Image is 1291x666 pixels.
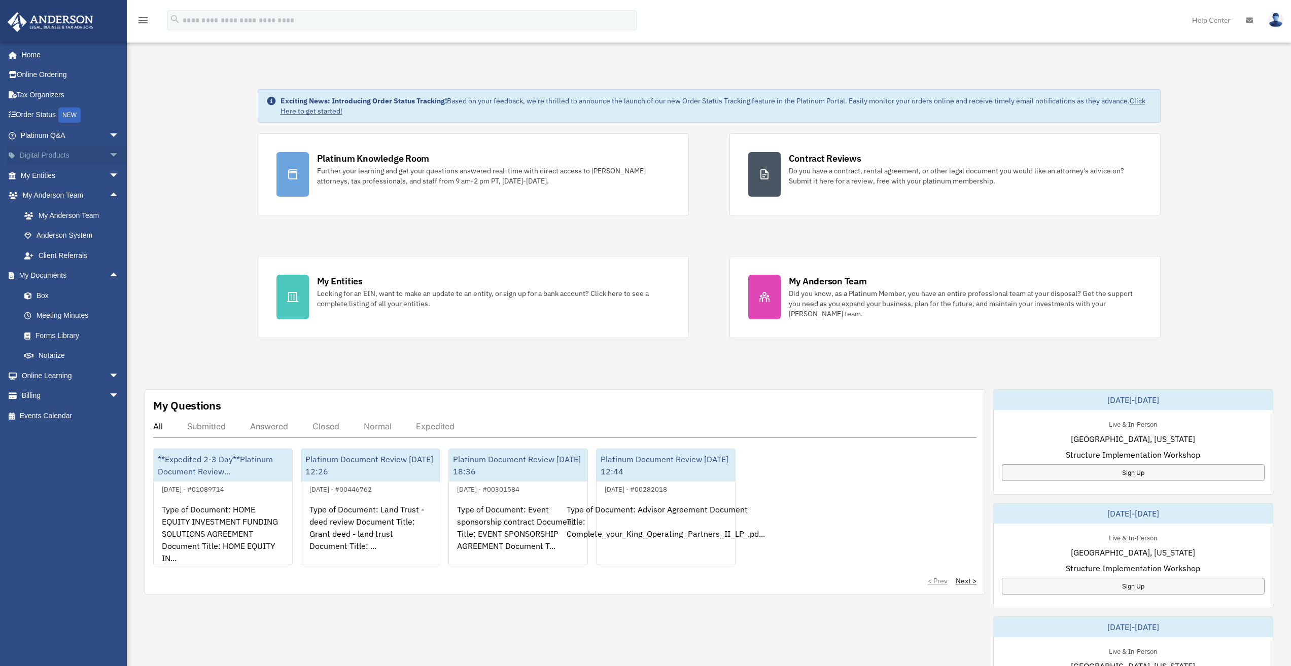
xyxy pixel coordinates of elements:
[729,256,1161,338] a: My Anderson Team Did you know, as a Platinum Member, you have an entire professional team at your...
[449,449,587,482] div: Platinum Document Review [DATE] 18:36
[7,45,129,65] a: Home
[789,275,867,287] div: My Anderson Team
[281,96,1145,116] a: Click Here to get started!
[994,617,1273,637] div: [DATE]-[DATE]
[153,449,293,565] a: **Expedited 2-3 Day**Platinum Document Review...[DATE] - #01089714Type of Document: HOME EQUITY I...
[301,449,440,482] div: Platinum Document Review [DATE] 12:26
[153,421,163,431] div: All
[1101,532,1165,542] div: Live & In-Person
[1066,562,1200,574] span: Structure Implementation Workshop
[14,325,134,346] a: Forms Library
[301,483,380,494] div: [DATE] - #00446762
[258,256,689,338] a: My Entities Looking for an EIN, want to make an update to an entity, or sign up for a bank accoun...
[317,152,430,165] div: Platinum Knowledge Room
[14,245,134,266] a: Client Referrals
[1071,546,1195,559] span: [GEOGRAPHIC_DATA], [US_STATE]
[789,152,861,165] div: Contract Reviews
[1101,645,1165,656] div: Live & In-Person
[14,306,134,326] a: Meeting Minutes
[7,105,134,126] a: Order StatusNEW
[7,165,134,186] a: My Entitiesarrow_drop_down
[137,14,149,26] i: menu
[596,449,736,565] a: Platinum Document Review [DATE] 12:44[DATE] - #00282018Type of Document: Advisor Agreement Docume...
[448,449,588,565] a: Platinum Document Review [DATE] 18:36[DATE] - #00301584Type of Document: Event sponsorship contra...
[7,65,134,85] a: Online Ordering
[109,266,129,286] span: arrow_drop_up
[789,166,1142,186] div: Do you have a contract, rental agreement, or other legal document you would like an attorney's ad...
[154,495,292,574] div: Type of Document: HOME EQUITY INVESTMENT FUNDING SOLUTIONS AGREEMENT Document Title: HOME EQUITY ...
[14,205,134,226] a: My Anderson Team
[7,145,134,166] a: Digital Productsarrow_drop_down
[7,186,134,206] a: My Anderson Teamarrow_drop_up
[14,285,134,306] a: Box
[7,85,134,105] a: Tax Organizers
[597,449,735,482] div: Platinum Document Review [DATE] 12:44
[169,14,181,25] i: search
[956,576,976,586] a: Next >
[7,386,134,406] a: Billingarrow_drop_down
[109,165,129,186] span: arrow_drop_down
[597,495,735,574] div: Type of Document: Advisor Agreement Document Title: Complete_your_King_Operating_Partners_II_LP_....
[449,483,528,494] div: [DATE] - #00301584
[154,449,292,482] div: **Expedited 2-3 Day**Platinum Document Review...
[5,12,96,32] img: Anderson Advisors Platinum Portal
[1002,464,1265,481] a: Sign Up
[281,96,447,105] strong: Exciting News: Introducing Order Status Tracking!
[58,107,81,123] div: NEW
[7,365,134,386] a: Online Learningarrow_drop_down
[1101,418,1165,429] div: Live & In-Person
[994,390,1273,410] div: [DATE]-[DATE]
[1066,449,1200,461] span: Structure Implementation Workshop
[7,266,134,286] a: My Documentsarrow_drop_up
[109,125,129,146] span: arrow_drop_down
[312,421,339,431] div: Closed
[187,421,226,431] div: Submitted
[109,186,129,206] span: arrow_drop_up
[109,145,129,166] span: arrow_drop_down
[7,125,134,145] a: Platinum Q&Aarrow_drop_down
[153,398,221,413] div: My Questions
[109,365,129,386] span: arrow_drop_down
[250,421,288,431] div: Answered
[317,275,363,287] div: My Entities
[14,346,134,366] a: Notarize
[301,495,440,574] div: Type of Document: Land Trust - deed review Document Title: Grant deed - land trust Document Title...
[789,288,1142,319] div: Did you know, as a Platinum Member, you have an entire professional team at your disposal? Get th...
[994,503,1273,524] div: [DATE]-[DATE]
[416,421,455,431] div: Expedited
[281,96,1152,116] div: Based on your feedback, we're thrilled to announce the launch of our new Order Status Tracking fe...
[1071,433,1195,445] span: [GEOGRAPHIC_DATA], [US_STATE]
[317,166,670,186] div: Further your learning and get your questions answered real-time with direct access to [PERSON_NAM...
[301,449,440,565] a: Platinum Document Review [DATE] 12:26[DATE] - #00446762Type of Document: Land Trust - deed review...
[154,483,232,494] div: [DATE] - #01089714
[14,226,134,246] a: Anderson System
[1002,578,1265,595] a: Sign Up
[317,288,670,309] div: Looking for an EIN, want to make an update to an entity, or sign up for a bank account? Click her...
[137,18,149,26] a: menu
[258,133,689,215] a: Platinum Knowledge Room Further your learning and get your questions answered real-time with dire...
[364,421,392,431] div: Normal
[1268,13,1283,27] img: User Pic
[449,495,587,574] div: Type of Document: Event sponsorship contract Document Title: EVENT SPONSORSHIP AGREEMENT Document...
[7,405,134,426] a: Events Calendar
[729,133,1161,215] a: Contract Reviews Do you have a contract, rental agreement, or other legal document you would like...
[597,483,675,494] div: [DATE] - #00282018
[109,386,129,406] span: arrow_drop_down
